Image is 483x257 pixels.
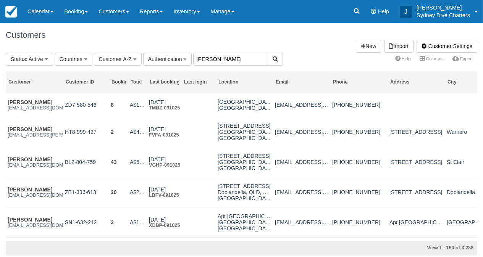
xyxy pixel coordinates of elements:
td: 43 [109,147,128,177]
td: Oct 9LBFV-091025 [147,177,181,207]
td: 9 Erie PlaceSt Clair, NSW, 2759Australia [216,147,273,177]
div: Address [390,79,443,85]
td: 2 [109,117,128,147]
td: 9 Erie Place [388,147,445,177]
a: 2 [111,129,114,135]
td: Oct 9XDBP-091025 [147,207,181,238]
a: [PERSON_NAME] [8,99,52,105]
td: A$6,245.78 [128,147,147,177]
td: SN1-632-212 [63,207,109,238]
td: +61439997670 [330,177,388,207]
input: Search Customers [193,53,268,66]
a: New [356,40,381,53]
button: Status: Active [6,53,53,66]
a: [PERSON_NAME] [8,126,52,132]
em: [EMAIL_ADDRESS][DOMAIN_NAME] [8,193,61,198]
td: cel_1981@yahoo.com [273,177,330,207]
span: Status [11,56,26,62]
td: HT8-999-427 [63,117,109,147]
div: Customer ID [66,79,107,85]
div: Last booking [150,79,179,85]
a: XDBP-091025 [149,223,180,228]
span: : Active [26,56,43,62]
a: [PERSON_NAME] [8,217,52,223]
td: ZD7-580-546 [63,93,109,117]
p: [PERSON_NAME] [417,4,470,11]
td: A$1,056.24 [128,207,147,238]
td: malcolg@bigpond.net.au [273,147,330,177]
a: VGHP-091025 [149,162,180,168]
td: A$467.36 [128,117,147,147]
td: matthiascomfort@gmail.com [273,207,330,238]
a: Columns [415,53,448,64]
div: Email [276,79,328,85]
a: [PERSON_NAME] [8,186,52,193]
span: Customer A-Z [99,56,132,62]
button: Customer A-Z [94,53,142,66]
span: Help [378,8,389,14]
a: Import [384,40,414,53]
div: Total [131,79,145,85]
em: [EMAIL_ADDRESS][DOMAIN_NAME] [8,223,61,228]
div: Phone [333,79,385,85]
td: 20/56 Sophie PlaceDoolandella, QLD, 4077Australia [216,177,273,207]
button: Countries [55,53,92,66]
div: Customer [8,79,61,85]
td: Kate Headkatehead@y7mail.com [6,93,63,117]
a: 8 [111,102,114,108]
td: A$1,840.54 [128,93,147,117]
td: Malcolm Griffinmalcolg@bigpond.net.au [6,147,63,177]
ul: More [391,53,477,65]
td: +97433271583 [330,207,388,238]
td: katehead@y7mail.com [273,93,330,117]
td: +61429831721 [330,93,388,117]
a: FVFA-091025 [149,132,179,138]
td: sharni.clifford@gmail.com [273,117,330,147]
td: 20 [109,177,128,207]
td: A$2,723.39 [128,177,147,207]
a: Customer Settings [417,40,477,53]
td: Oct 9VGHP-091025 [147,147,181,177]
span: Countries [60,56,82,62]
div: Bookings [111,79,126,85]
a: [PERSON_NAME] [8,156,52,162]
td: 3 [109,207,128,238]
img: checkfront-main-nav-mini-logo.png [5,6,17,18]
i: Help [371,9,376,14]
td: +61423421075 [330,147,388,177]
a: LBFV-091025 [149,193,179,198]
em: [EMAIL_ADDRESS][DOMAIN_NAME] [8,105,61,111]
td: Oct 9TMBZ-091025 [147,93,181,117]
td: Sharni Cliffordsharni.clifford@gmail.com [6,117,63,147]
a: Export [448,53,477,64]
a: 43 [111,159,117,165]
td: ZB1-336-613 [63,177,109,207]
div: Last login [184,79,213,85]
p: Sydney Dive Charters [417,11,470,19]
div: View 1 - 150 of 3,238 [324,245,473,252]
td: Apt 2801, Centara Hotel & ResidencesDoha, NSW, ZONE 61Qatar [216,207,273,238]
h1: Customers [6,31,477,40]
td: 20/56 Sophie Place [388,177,445,207]
td: 8 [109,93,128,117]
td: Oct 9FVFA-091025 [147,117,181,147]
a: 3 [111,219,114,225]
td: 6 Durban place Warnbro WA 6169 [388,117,445,147]
td: Carl Linkenbaghcel_1981@yahoo.com [6,177,63,207]
a: TMBZ-091025 [149,105,180,111]
td: BL2-804-759 [63,147,109,177]
em: [EMAIL_ADDRESS][DOMAIN_NAME] [8,162,61,168]
td: Apt 2801, Centara Hotel & Residences [388,207,445,238]
a: 20 [111,189,117,195]
span: Authentication [148,56,182,62]
td: 6 Durban place Warnbro WA 6169Warnbro, WA, 6169Australia [216,117,273,147]
td: NSWAustralia [216,93,273,117]
div: Location [218,79,271,85]
div: J [400,6,412,18]
button: Authentication [143,53,192,66]
em: [EMAIL_ADDRESS][PERSON_NAME][DOMAIN_NAME] [8,132,61,138]
td: Matthias Comfortmatthiascomfort@gmail.com [6,207,63,238]
a: Help [391,53,415,64]
td: +61417934030 [330,117,388,147]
